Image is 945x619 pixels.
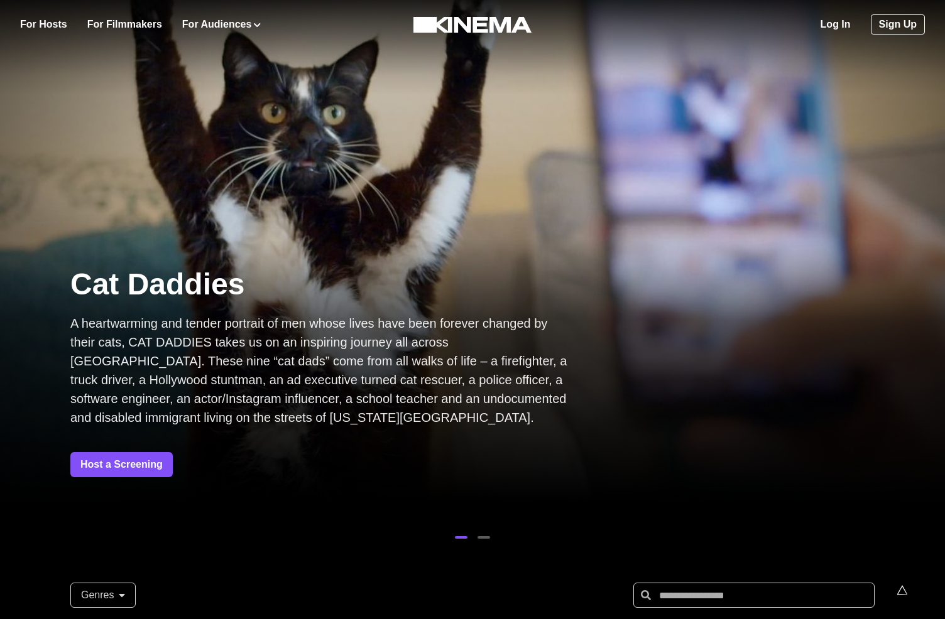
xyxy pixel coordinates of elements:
a: For Filmmakers [87,17,162,32]
button: For Audiences [182,17,261,32]
a: For Hosts [20,17,67,32]
button: Genres [70,583,136,608]
p: Cat Daddies [70,265,573,304]
a: Log In [821,17,851,32]
a: Sign Up [871,14,925,35]
p: A heartwarming and tender portrait of men whose lives have been forever changed by their cats, CA... [70,314,573,427]
a: Host a Screening [70,452,173,477]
